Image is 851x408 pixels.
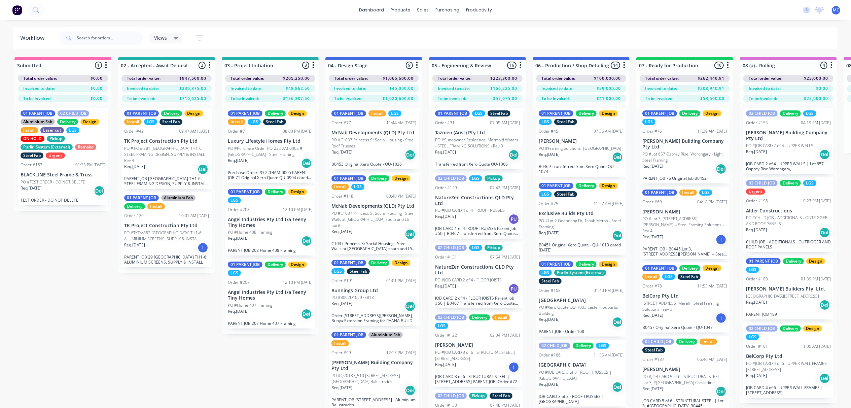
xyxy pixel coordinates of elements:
p: Req. [DATE] [331,149,352,155]
div: Order #183 [21,162,42,168]
div: 01:23 PM [DATE] [75,162,105,168]
p: PO #C1037 Princess St Social Housing - Steel Walls at [GEOGRAPHIC_DATA] south and L5 north [331,210,416,229]
div: 11:39 AM [DATE] [697,128,727,134]
div: 07:36 AM [DATE] [594,128,624,134]
div: 02 CHILD JOBLGSPickupOrder #13107:54 PM [DATE]NatureZen Constructions QLD Pty LtdPO #JOB CARD 2 o... [432,242,523,308]
div: Urgent [46,152,65,159]
div: Steel Fab [554,191,577,197]
div: Del [94,185,105,196]
div: Design [703,265,721,271]
div: Urgent [746,189,765,195]
div: Install [679,190,697,196]
div: 01 PARENT JOBDeliveryDesignInstallLGSSteel FabOrder #4209:47 AM [DATE]TK Project Construction Pty... [121,108,212,189]
div: Design [80,119,99,125]
div: 07:42 PM [DATE] [490,185,520,191]
p: Angel Industries Pty Ltd t/a Teeny Tiny Homes [228,290,313,301]
p: PARENT JOB - Order 108 [539,329,624,334]
div: 01 PARENT JOBDeliveryDesignLGSSteel FabOrder #19101:01 PM [DATE]Bunnings Group LtdPO #8092D102975... [329,257,419,326]
p: TK Project Construction Pty Ltd [124,223,209,229]
div: Order #75 [539,201,558,207]
div: 02 CHILD JOBDeliveryDesignLGSOrder #16111:05 AM [DATE]BelCorp Pty LtdPO #JOB CARD 4 of 6 - UPPER ... [743,323,834,398]
div: Order #29 [124,213,144,219]
p: Req. [DATE] [331,301,352,307]
div: Order #131 [435,254,457,260]
div: 02:34 PM [DATE] [490,332,520,338]
div: Install [228,119,245,125]
p: Req. [DATE] [124,164,145,170]
div: Steel Fab [539,278,562,284]
p: PO #TKTar882 [GEOGRAPHIC_DATA] TH1-6: ALUMINIUM SCREENS, SUPPLY & INSTALL [124,230,209,242]
div: Order #71 [228,128,247,134]
div: 02 CHILD JOBDeliveryLGSOrder #15504:19 PM [DATE][PERSON_NAME] Building Company Pty LtdPO #JOB CAR... [743,108,834,174]
p: NatureZen Constructions QLD Pty Ltd [435,195,520,206]
div: 01 PARENT JOB [435,110,470,116]
div: Steel Fab [159,119,182,125]
div: Order #31 [435,120,455,126]
p: Alder Constructions [746,208,831,214]
p: Req. [DATE] [331,229,352,235]
div: 02 CHILD JOB [435,175,467,181]
div: 01 PARENT JOB [331,175,366,181]
div: Order #78 [642,283,662,289]
div: LGS [803,180,816,186]
p: PARENT JOB 208 Home 408 Framing [228,248,313,253]
div: LGS [388,110,401,116]
p: PO #Lot 3, [STREET_ADDRESS][PERSON_NAME] -- Steel Framing Solutions - Rev 4 [642,216,727,234]
p: PO #Lot 657 Osprey Rise, Worongary - Light Steel Framing [642,151,727,163]
div: Order #161 [746,343,768,349]
div: Delivery [676,339,697,345]
p: PARENT JOB [GEOGRAPHIC_DATA] TH1-6: STEEL FRAMING DESIGN, SUPPLY & INSTALL Rev 4 [124,176,209,186]
div: 01 PARENT JOB [539,110,573,116]
div: 01 PARENT JOB [539,261,573,267]
div: 02 CHILD JOBDeliveryLGSOrder #16611:55 AM [DATE][GEOGRAPHIC_DATA]PO #JOB CARD 3 of 3 - ROOF TRUSS... [536,340,626,407]
div: 01 PARENT JOBDeliveryDesignLGSOrder #20812:10 PM [DATE]Angel Industries Pty Ltd t/a Teeny Tiny Ho... [225,186,315,256]
div: 01 PARENT JOB [642,265,677,271]
p: PO #Framing Solutions -[GEOGRAPHIC_DATA] [539,145,621,151]
div: LGS [66,127,79,133]
div: Order #189 [746,276,768,282]
div: 02 CHILD JOBDeliveryLGSUrgentOrder #19810:23 PM [DATE]Alder ConstructionsPO #CHILD JOB - ADDITION... [743,177,834,252]
div: 11:05 AM [DATE] [801,343,831,349]
div: 02 CHILD JOB [539,343,570,349]
div: Design [599,261,618,267]
div: Install [331,184,349,190]
div: 01 PARENT JOB [124,195,159,201]
div: 01:01 PM [DATE] [386,278,416,284]
div: 01 PARENT JOBDeliveryDesignInstallLGSSteel FabOrder #7811:53 AM [DATE]BelCorp Pty Ltd[STREET_ADDR... [640,263,730,333]
p: BelCorp Pty Ltd [642,293,727,299]
div: Del [508,149,519,160]
div: Install [331,340,349,346]
div: Del [716,164,726,174]
div: Del [301,309,312,319]
div: 01:40 PM [DATE] [594,287,624,294]
p: CHILD JOB - ADDITIONALS - OUTRIGGER AND ROOF PANELS [746,239,831,249]
div: Delivery [576,183,597,189]
div: Del [612,230,623,241]
div: 02 CHILD JOB [58,110,89,116]
div: I [716,313,726,324]
div: Steel Fab [347,268,370,274]
div: Order #155 [746,120,768,126]
div: 02 CHILD JOBDeliveryInstallLGSOrder #12202:34 PM [DATE][PERSON_NAME]PO #JOB CARD 3 of 6 - STRUCTU... [432,312,523,387]
div: Delivery [780,180,801,186]
p: McNab Developments (QLD) Pty Ltd [331,130,416,136]
p: PO #Xero Quote QU-1033 Eastern Suburbs Building [539,304,624,316]
div: LGS [746,267,759,273]
div: 01 PARENT JOBDeliveryDesignLGSOrder #20712:10 PM [DATE]Angel Industries Pty Ltd t/a Teeny Tiny Ho... [225,259,315,329]
div: 01 PARENT JOB [124,110,159,116]
div: Install [642,274,660,280]
div: Delivery [265,110,286,116]
div: Steel Fab [21,152,43,159]
div: Del [198,164,208,175]
p: PO #JOB CARD 2 of 4 - UPPER WALLS [746,143,813,149]
div: 01 PARENT JOBAluminium FabDeliveryInstallOrder #2910:01 AM [DATE]TK Project Construction Pty LtdP... [121,192,212,267]
div: 01 PARENT JOB [228,262,262,268]
div: LGS [469,245,482,251]
div: 12:10 PM [DATE] [283,279,313,285]
span: MC [833,7,839,13]
p: NatureZen Constructions QLD Pty Ltd [435,264,520,276]
div: Del [405,301,416,312]
div: 01 PARENT JOB [228,189,262,195]
p: PO #JOB CARD 4 of 4 - ROOF TRUSSES [435,207,505,213]
div: Order #207 [228,279,250,285]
